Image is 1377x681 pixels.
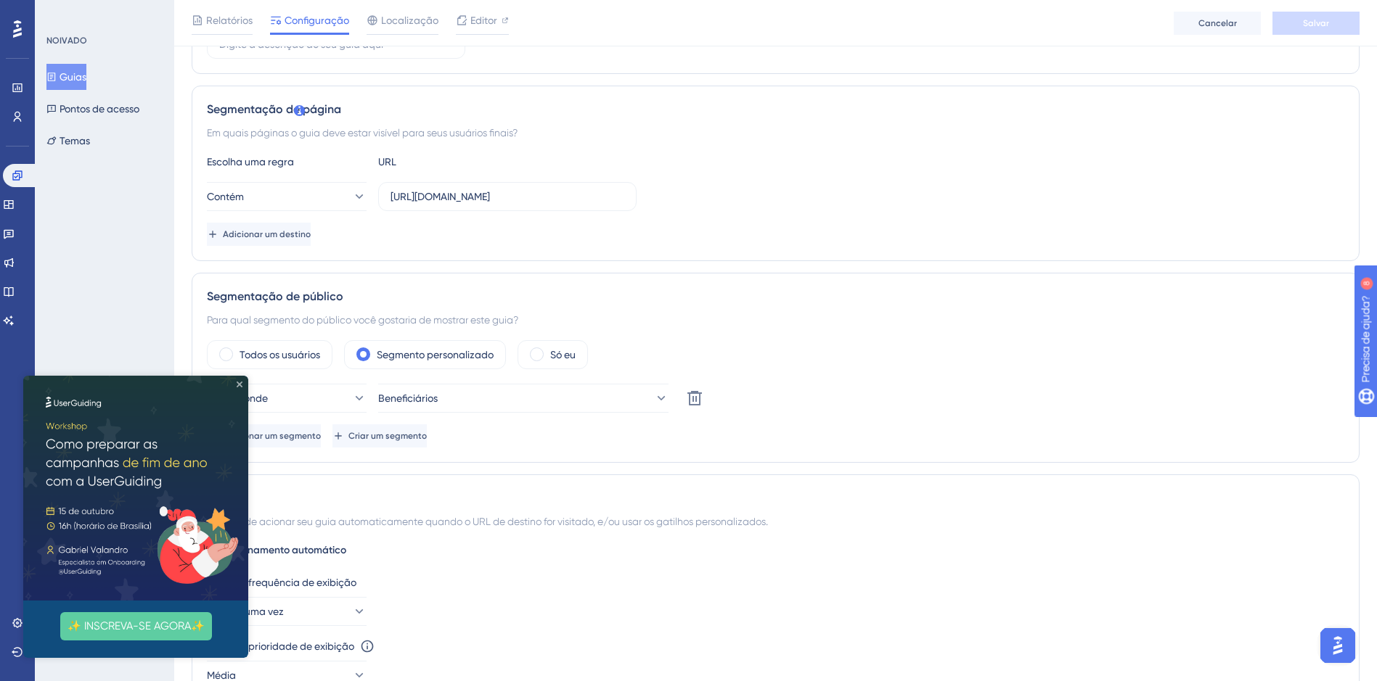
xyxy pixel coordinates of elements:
input: yourwebsite.com/path [391,189,624,205]
span: Cancelar [1198,17,1237,29]
button: Adicionar um destino [207,223,311,246]
font: Temas [60,132,90,149]
button: Corresponde [207,384,367,413]
button: Beneficiários [378,384,669,413]
button: Pontos de acesso [46,96,139,122]
span: Precisa de ajuda? [34,4,121,21]
label: Todos os usuários [240,346,320,363]
button: Contém [207,182,367,211]
span: Localização [381,12,438,29]
div: Para qual segmento do público você gostaria de mostrar este guia? [207,311,1344,329]
div: NOIVADO [46,35,87,46]
div: Segmentação de público [207,288,1344,305]
font: Guias [60,68,86,86]
label: Segmento personalizado [377,346,494,363]
span: Salvar [1303,17,1329,29]
div: Em quais páginas o guia deve estar visível para seus usuários finais? [207,124,1344,141]
div: Escolha uma regra [207,153,367,170]
span: Configuração [285,12,349,29]
span: Acionamento automático [227,542,346,559]
div: Segmentação de página [207,101,1344,118]
div: Você pode acionar seu guia automaticamente quando o URL de destino for visitado, e/ou usar os gat... [207,513,1344,530]
font: Pontos de acesso [60,100,139,117]
span: Contém [207,188,244,205]
div: 8 [131,7,136,19]
span: Beneficiários [378,389,438,407]
label: Só eu [550,346,576,363]
div: Fechar visualização [213,6,219,12]
button: ✨ INSCREVA-SE AGORA✨ [37,236,189,265]
button: Apenas uma vez [207,597,367,626]
button: Cancelar [1174,12,1261,35]
span: Relatórios [206,12,253,29]
button: Guias [46,64,86,90]
button: Salvar [1272,12,1360,35]
button: Criar um segmento [332,424,427,447]
div: Defina a frequência de exibição [207,574,1344,591]
span: Editor [470,12,497,29]
span: Adicionar um segmento [223,430,321,442]
span: Criar um segmento [348,430,427,442]
div: URL [378,153,538,170]
iframe: UserGuiding AI Assistant Launcher [1316,624,1360,667]
div: Gatilho [207,490,1344,507]
div: Defina a prioridade de exibição [207,637,354,655]
span: Adicionar um destino [223,228,311,240]
button: Temas [46,128,90,154]
button: Adicionar um segmento [207,424,321,447]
